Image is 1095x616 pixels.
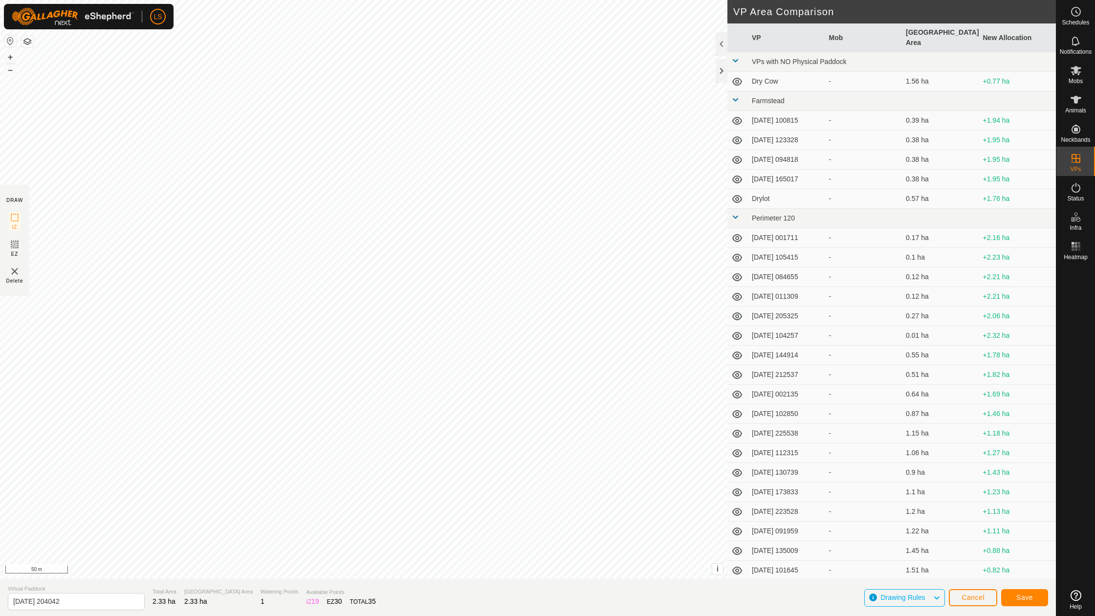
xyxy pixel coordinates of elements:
[979,522,1056,541] td: +1.11 ha
[748,307,825,326] td: [DATE] 205325
[979,228,1056,248] td: +2.16 ha
[979,248,1056,267] td: +2.23 ha
[4,51,16,63] button: +
[306,588,375,596] span: Available Points
[712,564,723,574] button: i
[261,588,298,596] span: Watering Points
[979,307,1056,326] td: +2.06 ha
[829,350,898,360] div: -
[979,72,1056,91] td: +0.77 ha
[902,502,979,522] td: 1.2 ha
[902,287,979,307] td: 0.12 ha
[1070,166,1081,172] span: VPs
[902,131,979,150] td: 0.38 ha
[829,194,898,204] div: -
[902,561,979,580] td: 1.51 ha
[829,370,898,380] div: -
[829,409,898,419] div: -
[748,385,825,404] td: [DATE] 002135
[979,189,1056,209] td: +1.76 ha
[902,307,979,326] td: 0.27 ha
[1061,137,1090,143] span: Neckbands
[902,23,979,52] th: [GEOGRAPHIC_DATA] Area
[902,248,979,267] td: 0.1 ha
[748,131,825,150] td: [DATE] 123328
[902,365,979,385] td: 0.51 ha
[979,443,1056,463] td: +1.27 ha
[748,463,825,483] td: [DATE] 130739
[306,596,319,607] div: IZ
[829,448,898,458] div: -
[902,541,979,561] td: 1.45 ha
[748,346,825,365] td: [DATE] 144914
[327,596,342,607] div: EZ
[261,597,264,605] span: 1
[373,566,402,575] a: Contact Us
[748,365,825,385] td: [DATE] 212537
[979,385,1056,404] td: +1.69 ha
[979,502,1056,522] td: +1.13 ha
[717,565,719,573] span: i
[829,311,898,321] div: -
[880,594,925,601] span: Drawing Rules
[902,463,979,483] td: 0.9 ha
[962,594,985,601] span: Cancel
[949,589,997,606] button: Cancel
[979,541,1056,561] td: +0.88 ha
[6,197,23,204] div: DRAW
[4,64,16,76] button: –
[979,23,1056,52] th: New Allocation
[12,8,134,25] img: Gallagher Logo
[902,424,979,443] td: 1.15 ha
[1056,586,1095,614] a: Help
[829,506,898,517] div: -
[1065,108,1086,113] span: Animals
[752,97,785,105] span: Farmstead
[748,72,825,91] td: Dry Cow
[748,170,825,189] td: [DATE] 165017
[1070,225,1081,231] span: Infra
[748,483,825,502] td: [DATE] 173833
[829,565,898,575] div: -
[1067,196,1084,201] span: Status
[748,443,825,463] td: [DATE] 112315
[829,135,898,145] div: -
[902,189,979,209] td: 0.57 ha
[829,546,898,556] div: -
[902,483,979,502] td: 1.1 ha
[825,23,902,52] th: Mob
[829,272,898,282] div: -
[9,265,21,277] img: VP
[829,526,898,536] div: -
[902,72,979,91] td: 1.56 ha
[902,170,979,189] td: 0.38 ha
[1001,589,1048,606] button: Save
[902,443,979,463] td: 1.06 ha
[829,428,898,439] div: -
[829,174,898,184] div: -
[1062,20,1089,25] span: Schedules
[1060,49,1092,55] span: Notifications
[979,463,1056,483] td: +1.43 ha
[184,588,253,596] span: [GEOGRAPHIC_DATA] Area
[748,111,825,131] td: [DATE] 100815
[829,76,898,87] div: -
[748,189,825,209] td: Drylot
[902,385,979,404] td: 0.64 ha
[979,267,1056,287] td: +2.21 ha
[311,597,319,605] span: 19
[1064,254,1088,260] span: Heatmap
[902,522,979,541] td: 1.22 ha
[748,267,825,287] td: [DATE] 084655
[733,6,1056,18] h2: VP Area Comparison
[902,267,979,287] td: 0.12 ha
[12,223,18,231] span: IZ
[902,326,979,346] td: 0.01 ha
[325,566,362,575] a: Privacy Policy
[752,58,847,66] span: VPs with NO Physical Paddock
[6,277,23,285] span: Delete
[748,287,825,307] td: [DATE] 011309
[748,248,825,267] td: [DATE] 105415
[829,291,898,302] div: -
[368,597,376,605] span: 35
